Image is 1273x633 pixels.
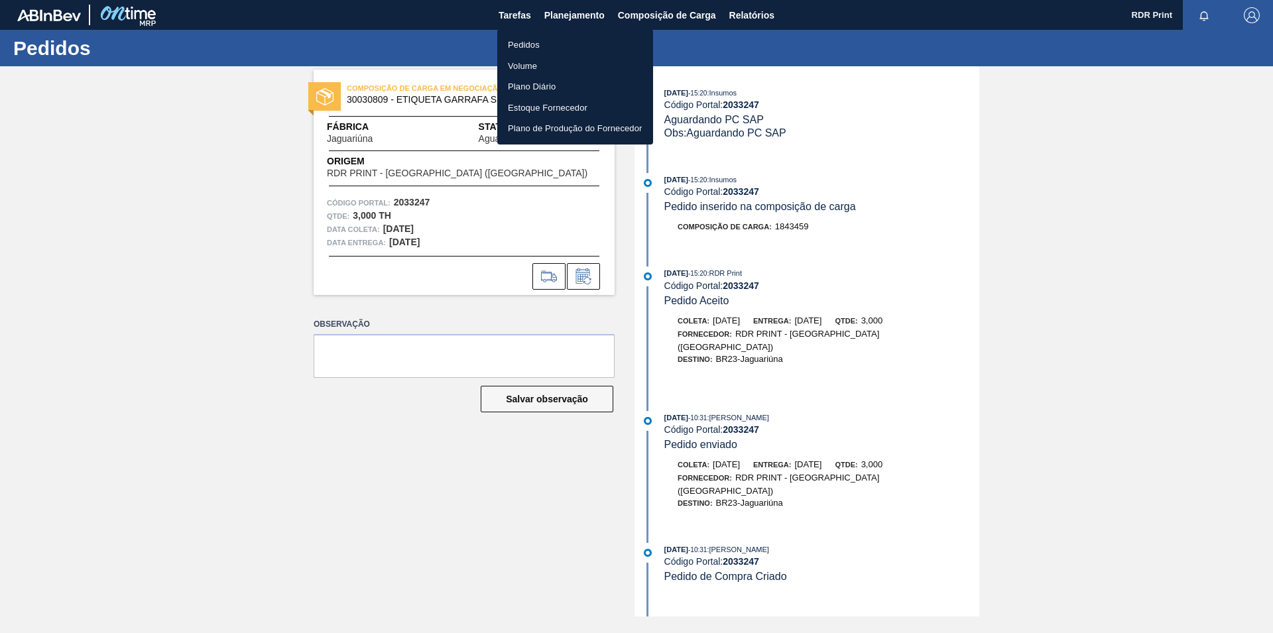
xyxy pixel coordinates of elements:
a: Estoque Fornecedor [497,97,653,119]
a: Volume [497,56,653,77]
a: Plano Diário [497,76,653,97]
a: Plano de Produção do Fornecedor [497,118,653,139]
a: Pedidos [497,34,653,56]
